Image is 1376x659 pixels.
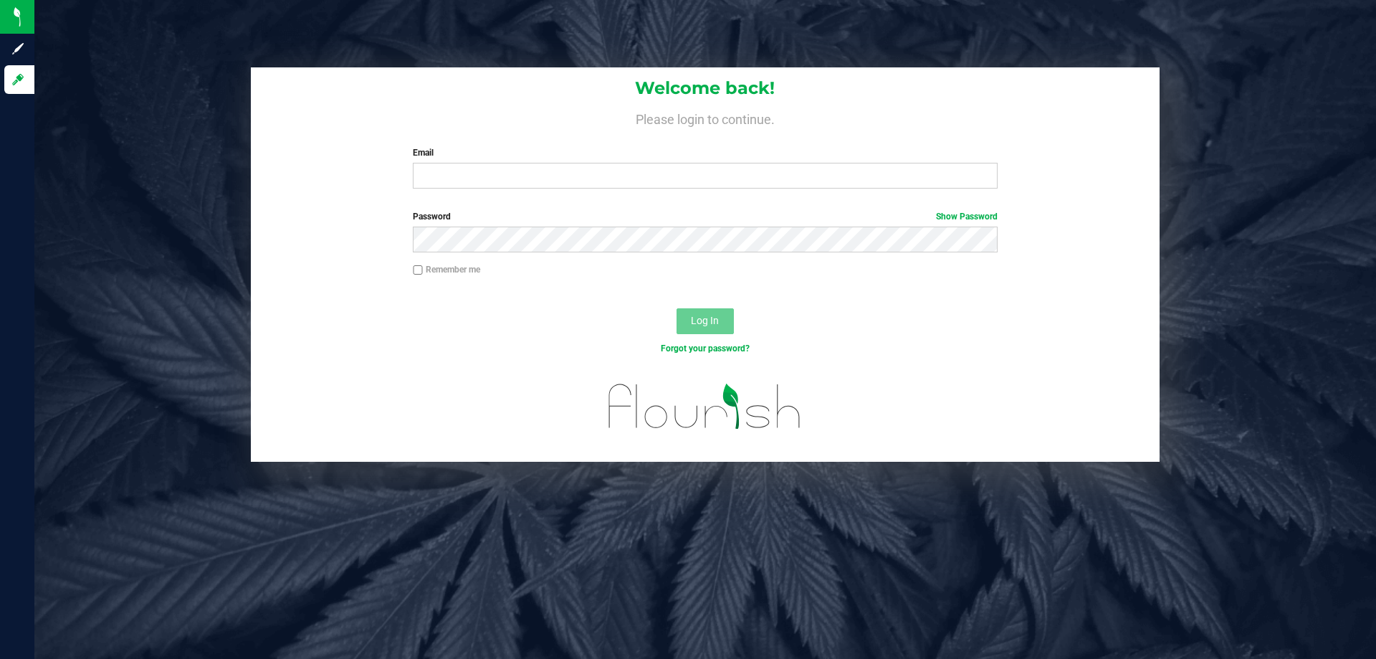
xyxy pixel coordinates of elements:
[691,315,719,326] span: Log In
[251,109,1160,126] h4: Please login to continue.
[11,72,25,87] inline-svg: Log in
[677,308,734,334] button: Log In
[251,79,1160,98] h1: Welcome back!
[936,212,998,222] a: Show Password
[591,370,818,443] img: flourish_logo.svg
[413,265,423,275] input: Remember me
[661,343,750,354] a: Forgot your password?
[413,263,480,276] label: Remember me
[413,212,451,222] span: Password
[413,146,997,159] label: Email
[11,42,25,56] inline-svg: Sign up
